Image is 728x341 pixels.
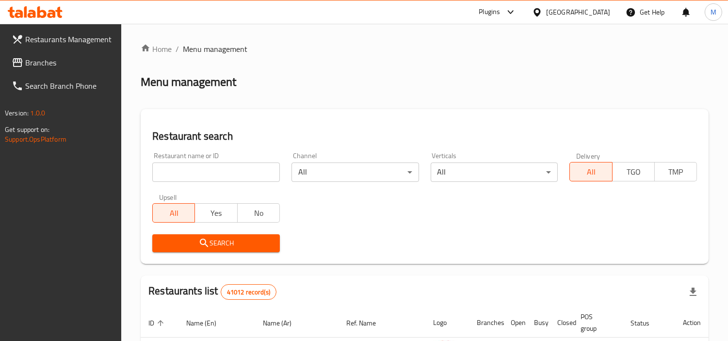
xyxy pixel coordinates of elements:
[148,284,276,300] h2: Restaurants list
[152,162,280,182] input: Search for restaurant name or ID..
[160,237,272,249] span: Search
[152,203,195,223] button: All
[141,43,172,55] a: Home
[616,165,651,179] span: TGO
[25,33,114,45] span: Restaurants Management
[25,57,114,68] span: Branches
[141,43,709,55] nav: breadcrumb
[546,7,610,17] div: [GEOGRAPHIC_DATA]
[574,165,608,179] span: All
[141,74,236,90] h2: Menu management
[291,162,419,182] div: All
[5,107,29,119] span: Version:
[186,317,229,329] span: Name (En)
[503,308,526,338] th: Open
[425,308,469,338] th: Logo
[681,280,705,304] div: Export file
[581,311,611,334] span: POS group
[675,308,709,338] th: Action
[654,162,697,181] button: TMP
[157,206,191,220] span: All
[4,51,122,74] a: Branches
[183,43,247,55] span: Menu management
[152,234,280,252] button: Search
[148,317,167,329] span: ID
[431,162,558,182] div: All
[469,308,503,338] th: Branches
[576,152,600,159] label: Delivery
[5,133,66,146] a: Support.OpsPlatform
[5,123,49,136] span: Get support on:
[242,206,276,220] span: No
[4,74,122,97] a: Search Branch Phone
[221,288,276,297] span: 41012 record(s)
[152,129,697,144] h2: Restaurant search
[569,162,612,181] button: All
[25,80,114,92] span: Search Branch Phone
[199,206,233,220] span: Yes
[479,6,500,18] div: Plugins
[176,43,179,55] li: /
[612,162,655,181] button: TGO
[711,7,716,17] span: M
[30,107,45,119] span: 1.0.0
[194,203,237,223] button: Yes
[221,284,276,300] div: Total records count
[263,317,305,329] span: Name (Ar)
[659,165,693,179] span: TMP
[346,317,388,329] span: Ref. Name
[526,308,550,338] th: Busy
[4,28,122,51] a: Restaurants Management
[550,308,573,338] th: Closed
[159,194,177,200] label: Upsell
[237,203,280,223] button: No
[631,317,662,329] span: Status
